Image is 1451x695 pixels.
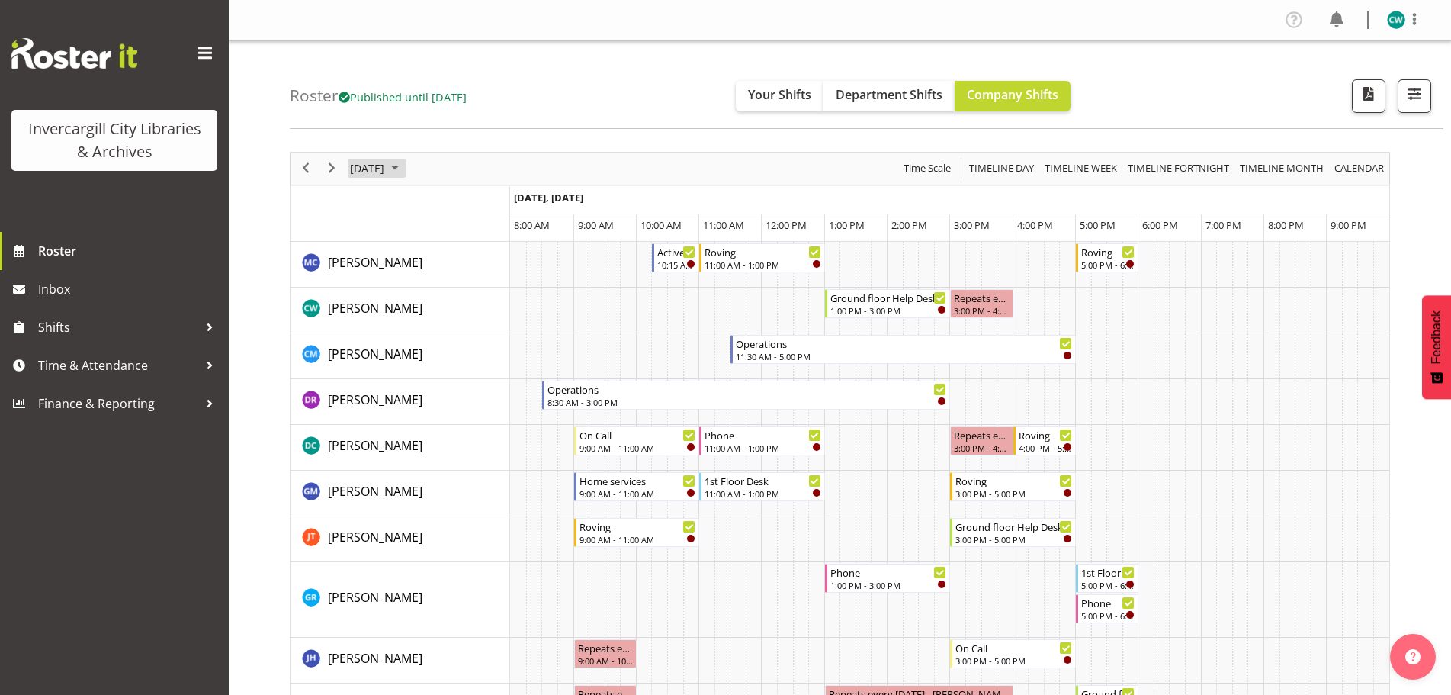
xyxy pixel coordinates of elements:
span: Time Scale [902,159,952,178]
span: 8:00 PM [1268,218,1304,232]
div: Jillian Hunter"s event - Repeats every tuesday - Jillian Hunter Begin From Tuesday, October 7, 20... [574,639,637,668]
button: Your Shifts [736,81,823,111]
div: Donald Cunningham"s event - On Call Begin From Tuesday, October 7, 2025 at 9:00:00 AM GMT+13:00 E... [574,426,700,455]
button: Month [1332,159,1387,178]
span: Roster [38,240,221,262]
div: 1:00 PM - 3:00 PM [830,579,947,591]
button: Timeline Day [967,159,1037,178]
div: Donald Cunningham"s event - Repeats every tuesday - Donald Cunningham Begin From Tuesday, October... [950,426,1013,455]
span: [DATE] [348,159,386,178]
span: 5:00 PM [1080,218,1116,232]
span: [PERSON_NAME] [328,589,422,606]
span: 7:00 PM [1205,218,1241,232]
button: Timeline Month [1238,159,1327,178]
span: Department Shifts [836,86,942,103]
div: Catherine Wilson"s event - Repeats every tuesday - Catherine Wilson Begin From Tuesday, October 7... [950,289,1013,318]
div: 11:00 AM - 1:00 PM [705,442,821,454]
span: 2:00 PM [891,218,927,232]
div: Home services [579,473,696,488]
div: Roving [705,244,821,259]
span: Timeline Week [1043,159,1119,178]
div: Repeats every [DATE] - [PERSON_NAME] [954,427,1009,442]
h4: Roster [290,87,467,105]
span: 6:00 PM [1142,218,1178,232]
button: Next [322,159,342,178]
div: Invercargill City Libraries & Archives [27,117,202,163]
div: Grace Roscoe-Squires"s event - Phone Begin From Tuesday, October 7, 2025 at 5:00:00 PM GMT+13:00 ... [1076,594,1138,623]
a: [PERSON_NAME] [328,253,422,272]
button: Feedback - Show survey [1422,295,1451,399]
a: [PERSON_NAME] [328,588,422,607]
div: 3:00 PM - 5:00 PM [955,487,1072,500]
div: Operations [736,336,1072,351]
a: [PERSON_NAME] [328,482,422,500]
td: Debra Robinson resource [291,379,510,425]
div: Debra Robinson"s event - Operations Begin From Tuesday, October 7, 2025 at 8:30:00 AM GMT+13:00 E... [542,381,950,410]
div: Aurora Catu"s event - Active Rhyming Begin From Tuesday, October 7, 2025 at 10:15:00 AM GMT+13:00... [652,243,699,272]
div: Ground floor Help Desk [955,519,1072,534]
div: 3:00 PM - 5:00 PM [955,655,1072,667]
div: Glen Tomlinson"s event - Ground floor Help Desk Begin From Tuesday, October 7, 2025 at 3:00:00 PM... [950,518,1076,547]
td: Gabriel McKay Smith resource [291,471,510,516]
a: [PERSON_NAME] [328,391,422,409]
img: help-xxl-2.png [1405,649,1421,664]
button: Timeline Week [1042,159,1120,178]
div: 9:00 AM - 10:00 AM [578,655,633,667]
div: Glen Tomlinson"s event - Roving Begin From Tuesday, October 7, 2025 at 9:00:00 AM GMT+13:00 Ends ... [574,518,700,547]
div: 8:30 AM - 3:00 PM [547,396,946,408]
span: [PERSON_NAME] [328,650,422,667]
button: Fortnight [1125,159,1232,178]
div: 11:00 AM - 1:00 PM [705,487,821,500]
span: Feedback [1430,310,1443,364]
div: Roving [1019,427,1072,442]
span: Finance & Reporting [38,392,198,415]
button: Download a PDF of the roster for the current day [1352,79,1385,113]
div: Phone [705,427,821,442]
a: [PERSON_NAME] [328,528,422,546]
div: Repeats every [DATE] - [PERSON_NAME] [578,640,633,655]
div: 3:00 PM - 4:00 PM [954,304,1009,317]
div: 3:00 PM - 5:00 PM [955,533,1072,545]
span: 4:00 PM [1017,218,1053,232]
span: calendar [1333,159,1385,178]
span: 8:00 AM [514,218,550,232]
td: Cindy Mulrooney resource [291,333,510,379]
div: Ground floor Help Desk [830,290,947,305]
div: 1st Floor Desk [705,473,821,488]
div: Repeats every [DATE] - [PERSON_NAME] [954,290,1009,305]
span: Timeline Day [968,159,1035,178]
div: Phone [830,565,947,580]
div: Gabriel McKay Smith"s event - 1st Floor Desk Begin From Tuesday, October 7, 2025 at 11:00:00 AM G... [699,472,825,501]
span: Company Shifts [967,86,1058,103]
div: previous period [293,153,319,185]
div: Roving [579,519,696,534]
span: [PERSON_NAME] [328,391,422,408]
div: Jillian Hunter"s event - On Call Begin From Tuesday, October 7, 2025 at 3:00:00 PM GMT+13:00 Ends... [950,639,1076,668]
span: Time & Attendance [38,354,198,377]
span: 12:00 PM [766,218,807,232]
div: Grace Roscoe-Squires"s event - Phone Begin From Tuesday, October 7, 2025 at 1:00:00 PM GMT+13:00 ... [825,564,951,593]
div: Operations [547,381,946,397]
span: Timeline Fortnight [1126,159,1231,178]
button: Company Shifts [955,81,1071,111]
button: Department Shifts [823,81,955,111]
span: 1:00 PM [829,218,865,232]
div: 9:00 AM - 11:00 AM [579,533,696,545]
div: 10:15 AM - 11:00 AM [657,259,695,271]
div: On Call [579,427,696,442]
span: [PERSON_NAME] [328,346,422,362]
span: 3:00 PM [954,218,990,232]
td: Grace Roscoe-Squires resource [291,562,510,638]
div: October 7, 2025 [345,153,408,185]
div: Gabriel McKay Smith"s event - Home services Begin From Tuesday, October 7, 2025 at 9:00:00 AM GMT... [574,472,700,501]
div: 4:00 PM - 5:00 PM [1019,442,1072,454]
td: Jillian Hunter resource [291,638,510,684]
div: Grace Roscoe-Squires"s event - 1st Floor Desk Begin From Tuesday, October 7, 2025 at 5:00:00 PM G... [1076,564,1138,593]
div: 1:00 PM - 3:00 PM [830,304,947,317]
div: Roving [955,473,1072,488]
span: 9:00 AM [578,218,614,232]
div: Active Rhyming [657,244,695,259]
span: [PERSON_NAME] [328,437,422,454]
td: Donald Cunningham resource [291,425,510,471]
span: Shifts [38,316,198,339]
